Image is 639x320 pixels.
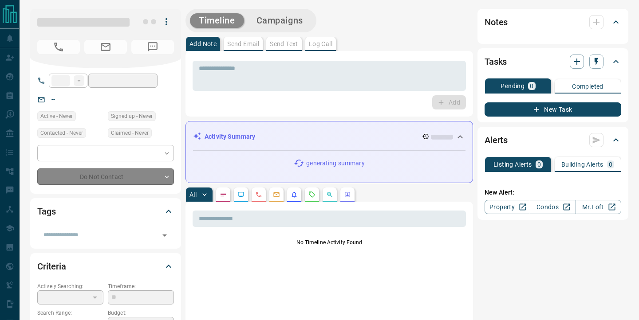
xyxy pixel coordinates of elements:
[220,191,227,198] svg: Notes
[51,96,55,103] a: --
[237,191,245,198] svg: Lead Browsing Activity
[108,282,174,290] p: Timeframe:
[37,40,80,54] span: No Number
[561,161,603,168] p: Building Alerts
[40,112,73,121] span: Active - Never
[37,282,103,290] p: Actively Searching:
[37,256,174,277] div: Criteria
[485,12,621,33] div: Notes
[37,201,174,222] div: Tags
[255,191,262,198] svg: Calls
[485,15,508,29] h2: Notes
[485,55,507,69] h2: Tasks
[205,132,255,141] p: Activity Summary
[158,229,171,242] button: Open
[190,13,244,28] button: Timeline
[485,188,621,197] p: New Alert:
[291,191,298,198] svg: Listing Alerts
[530,83,533,89] p: 0
[485,200,530,214] a: Property
[111,112,153,121] span: Signed up - Never
[501,83,525,89] p: Pending
[37,259,66,273] h2: Criteria
[37,309,103,317] p: Search Range:
[40,129,83,137] span: Contacted - Never
[108,309,174,317] p: Budget:
[326,191,333,198] svg: Opportunities
[344,191,351,198] svg: Agent Actions
[189,41,217,47] p: Add Note
[84,40,127,54] span: No Email
[248,13,312,28] button: Campaigns
[37,168,174,185] div: Do Not Contact
[485,102,621,117] button: New Task
[273,191,280,198] svg: Emails
[609,161,612,168] p: 0
[530,200,576,214] a: Condos
[493,161,532,168] p: Listing Alerts
[485,129,621,151] div: Alerts
[537,161,541,168] p: 0
[576,200,621,214] a: Mr.Loft
[111,129,149,137] span: Claimed - Never
[131,40,174,54] span: No Number
[37,204,55,219] h2: Tags
[306,159,364,168] p: generating summary
[485,133,508,147] h2: Alerts
[193,129,465,145] div: Activity Summary
[189,191,197,198] p: All
[308,191,316,198] svg: Requests
[485,51,621,72] div: Tasks
[193,238,466,246] p: No Timeline Activity Found
[572,83,603,90] p: Completed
